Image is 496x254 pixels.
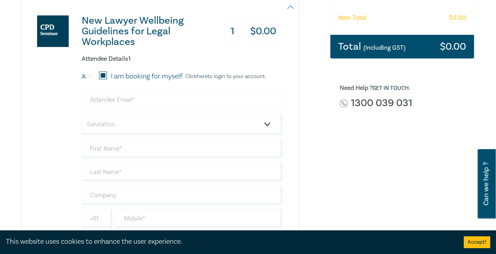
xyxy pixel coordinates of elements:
[82,55,283,63] h6: Attendee Details 1
[244,21,283,42] h3: $ 0.00
[351,98,412,108] a: 1300 039 031
[224,21,241,42] h3: 1
[82,90,283,109] input: Attendee Email*
[82,186,283,205] input: Company
[338,14,367,22] h6: Item Total
[363,44,406,52] small: (Including GST)
[183,73,266,80] p: Click to login to your account.
[197,73,208,80] a: here
[372,85,409,92] a: Get in touch
[88,74,90,79] small: 1
[116,209,283,228] input: Mobile*
[111,71,183,82] label: I am booking for myself.
[82,15,212,47] h3: New Lawyer Wellbeing Guidelines for Legal Workplaces
[37,15,69,47] img: New Lawyer Wellbeing Guidelines for Legal Workplaces
[340,84,468,92] h6: Need Help ? .
[464,236,490,248] button: Accept cookies
[82,162,283,181] input: Last Name*
[82,139,283,158] input: First Name*
[440,41,466,52] h3: $ 0.00
[6,237,452,247] div: This website uses cookies to enhance the user experience.
[482,154,490,214] span: Can we help ?
[449,14,466,22] h6: $ 0.00
[82,209,112,228] input: +61
[338,41,406,52] h3: Total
